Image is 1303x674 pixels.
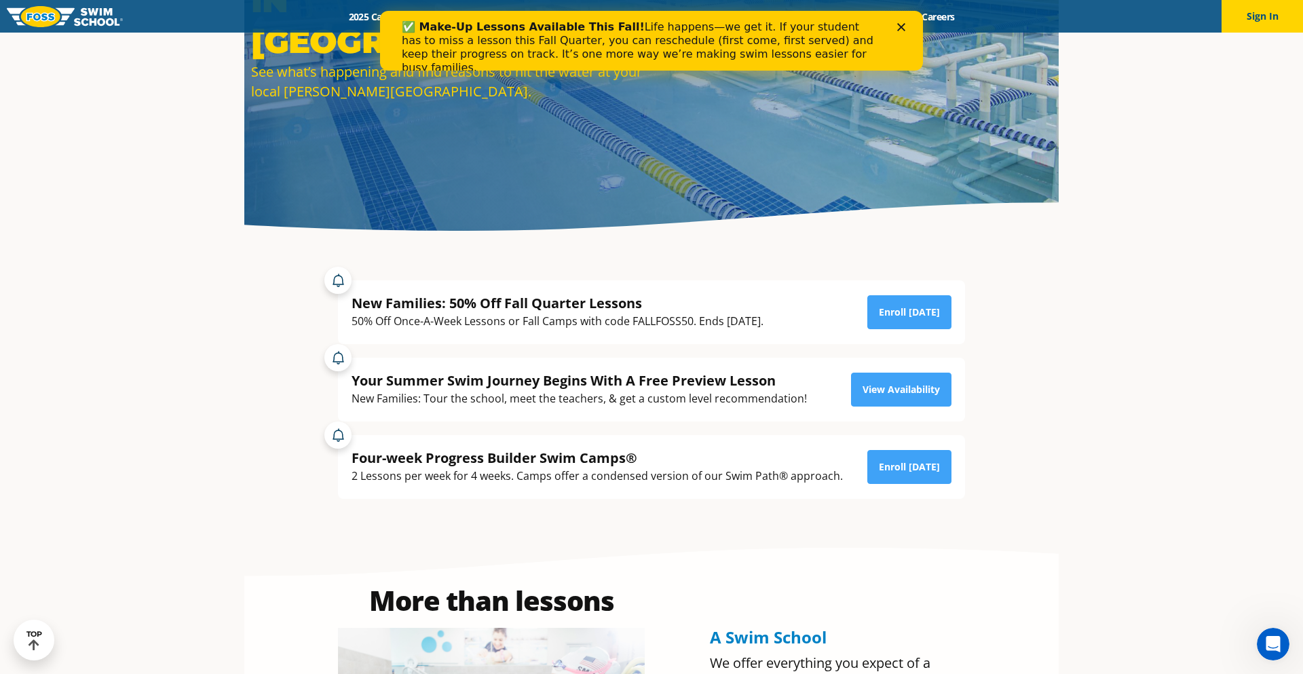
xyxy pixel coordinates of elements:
[352,390,807,408] div: New Families: Tour the school, meet the teachers, & get a custom level recommendation!
[352,449,843,467] div: Four-week Progress Builder Swim Camps®
[421,10,478,23] a: Schools
[22,10,265,22] b: ✅ Make-Up Lessons Available This Fall!
[1257,628,1289,660] iframe: Intercom live chat
[352,371,807,390] div: Your Summer Swim Journey Begins With A Free Preview Lesson
[478,10,597,23] a: Swim Path® Program
[7,6,123,27] img: FOSS Swim School Logo
[867,10,910,23] a: Blog
[517,12,531,20] div: Close
[352,294,763,312] div: New Families: 50% Off Fall Quarter Lessons
[710,626,827,648] span: A Swim School
[380,11,923,71] iframe: Intercom live chat banner
[867,295,951,329] a: Enroll [DATE]
[598,10,724,23] a: About [PERSON_NAME]
[22,10,499,64] div: Life happens—we get it. If your student has to miss a lesson this Fall Quarter, you can reschedul...
[910,10,966,23] a: Careers
[352,312,763,331] div: 50% Off Once-A-Week Lessons or Fall Camps with code FALLFOSS50. Ends [DATE].
[337,10,421,23] a: 2025 Calendar
[723,10,867,23] a: Swim Like [PERSON_NAME]
[338,587,645,614] h2: More than lessons
[851,373,951,407] a: View Availability
[867,450,951,484] a: Enroll [DATE]
[352,467,843,485] div: 2 Lessons per week for 4 weeks. Camps offer a condensed version of our Swim Path® approach.
[26,630,42,651] div: TOP
[251,62,645,101] div: See what’s happening and find reasons to hit the water at your local [PERSON_NAME][GEOGRAPHIC_DATA].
